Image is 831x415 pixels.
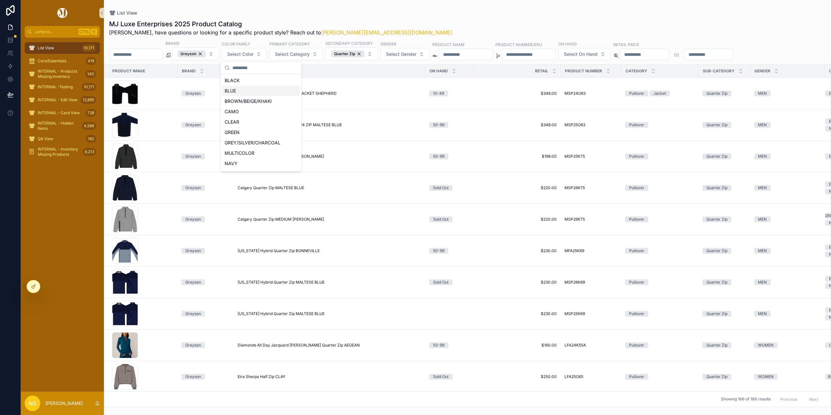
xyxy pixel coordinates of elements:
div: WOMEN [758,374,774,380]
span: INTERNAL - Card View [38,110,80,116]
a: $230.00 [478,248,557,253]
a: 50-99 [429,342,470,348]
a: [PERSON_NAME][EMAIL_ADDRESS][DOMAIN_NAME] [321,29,453,36]
div: Greyson [185,374,201,380]
button: Select Button [172,47,219,60]
button: Select Button [222,48,267,60]
div: Pullover [629,122,644,128]
span: Ctrl [79,29,90,35]
a: Sold Out [429,279,470,285]
a: INTERNAL - Hidden Items4,586 [25,120,100,132]
span: INTERNAL - Inventory Missing Products [38,147,80,157]
a: $348.00 [478,91,557,96]
div: Greyson [185,91,201,96]
a: PulloverJacket [625,91,695,96]
span: INTERNAL -Testing [38,84,73,90]
button: Unselect QUARTER_ZIP [331,50,365,57]
span: $230.00 [478,280,557,285]
a: Quarter Zip [702,153,746,159]
a: Greyson [181,185,230,191]
a: INTERNAL - Products Missing Inventory140 [25,68,100,80]
a: MSP25K69 [564,311,617,316]
div: 10,171 [82,44,96,52]
a: LFA24K55A [564,343,617,348]
div: Quarter Zip [706,185,727,191]
img: App logo [56,8,68,18]
div: Quarter Zip [706,374,727,380]
a: MEN [754,185,821,191]
div: Greyson [185,248,201,254]
a: Pullover [625,342,695,348]
a: 50-99 [429,153,470,159]
a: Diamonds All Day Jacquard [PERSON_NAME] Quarter Zip AEGEAN [238,343,421,348]
a: MEN [754,216,821,222]
a: MEN [754,153,821,159]
span: LFA24K55A [564,343,586,348]
div: Pullover [629,216,644,222]
span: K [92,29,97,34]
a: INTERNAL - Inventory Missing Products8,213 [25,146,100,158]
a: $348.00 [478,122,557,128]
div: 419 [86,57,96,65]
div: GREY/SILVER/CHARCOAL [222,138,300,148]
label: Retail Price [614,42,639,47]
span: [PERSON_NAME], have questions or looking for a specific product style? Reach out to [109,29,453,36]
span: Select Gender [386,51,416,57]
div: CLEAR [222,117,300,127]
div: MEN [758,311,767,317]
span: $220.00 [478,185,557,190]
a: Pullover [625,153,695,159]
a: List View [109,10,137,16]
a: Quarter Zip [702,91,746,96]
div: Greyson [185,216,201,222]
div: 739 [85,109,96,117]
span: Core/Essentials [38,58,66,64]
span: List View [117,10,137,16]
div: Quarter Zip [706,311,727,317]
div: 10-49 [433,91,444,96]
button: Select Button [326,47,378,60]
label: Brand [166,40,180,46]
a: MSP26K69 [564,280,617,285]
a: Core/Essentials419 [25,55,100,67]
div: Quarter Zip [706,216,727,222]
div: 50-99 [433,342,444,348]
div: CAMO [222,106,300,117]
span: Select Color [227,51,254,57]
span: $160.00 [478,343,557,348]
a: Quarter Zip [702,185,746,191]
a: $230.00 [478,311,557,316]
button: Select Button [558,48,611,60]
a: Greyson [181,248,230,254]
a: MEN [754,279,821,285]
div: Jacket [653,91,666,96]
label: On Hand [558,41,577,47]
span: MFA25K69 [564,248,584,253]
span: Diamonds All Day Jacquard [PERSON_NAME] Quarter Zip AEGEAN [238,343,360,348]
div: MEN [758,153,767,159]
a: MEN [754,248,821,254]
div: Pullover [629,279,644,285]
span: Calgary Quarter Zip MEDIUM [PERSON_NAME] [238,217,324,222]
a: Eira Sherpa Half Zip CLAY [238,374,421,379]
div: Pullover [629,153,644,159]
div: Quarter Zip [331,50,365,57]
p: to [674,51,679,58]
span: $250.00 [478,374,557,379]
a: INTERNAL - Card View739 [25,107,100,119]
a: INTERNAL -Testing10,171 [25,81,100,93]
a: Pullover [625,122,695,128]
div: Quarter Zip [706,248,727,254]
a: Pullover [625,216,695,222]
a: Sold Out [429,374,470,380]
span: Retail [535,68,548,74]
label: Primary Category [269,41,310,47]
a: Quarter Zip [702,311,746,317]
div: 8,213 [83,148,96,156]
span: MSP26K75 [564,185,585,190]
div: MEN [758,248,767,254]
a: QA View182 [25,133,100,145]
span: [US_STATE] Hybrid Quarter Zip MALTESE BLUE [238,280,325,285]
label: Product Name [432,42,465,47]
